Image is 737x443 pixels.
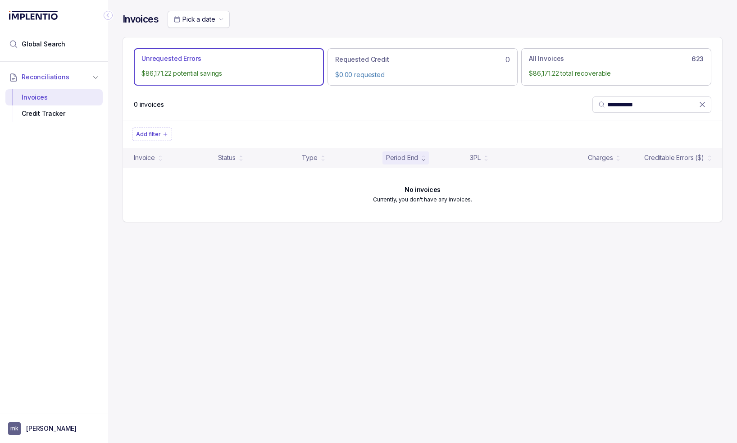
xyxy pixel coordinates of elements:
[123,13,159,26] h4: Invoices
[335,70,510,79] p: $0.00 requested
[335,55,389,64] p: Requested Credit
[529,54,564,63] p: All Invoices
[644,153,704,162] div: Creditable Errors ($)
[103,10,114,21] div: Collapse Icon
[134,100,164,109] div: Remaining page entries
[141,54,201,63] p: Unrequested Errors
[22,40,65,49] span: Global Search
[173,15,215,24] search: Date Range Picker
[5,87,103,124] div: Reconciliations
[373,195,472,204] p: Currently, you don't have any invoices.
[132,128,713,141] ul: Filter Group
[5,67,103,87] button: Reconciliations
[405,186,440,193] h6: No invoices
[182,15,215,23] span: Pick a date
[218,153,236,162] div: Status
[335,54,510,65] div: 0
[141,69,316,78] p: $86,171.22 potential savings
[134,48,711,85] ul: Action Tab Group
[13,105,96,122] div: Credit Tracker
[692,55,704,63] h6: 623
[529,69,704,78] p: $86,171.22 total recoverable
[386,153,419,162] div: Period End
[134,153,155,162] div: Invoice
[470,153,481,162] div: 3PL
[136,130,161,139] p: Add filter
[26,424,77,433] p: [PERSON_NAME]
[8,422,21,435] span: User initials
[168,11,230,28] button: Date Range Picker
[302,153,317,162] div: Type
[8,422,100,435] button: User initials[PERSON_NAME]
[13,89,96,105] div: Invoices
[22,73,69,82] span: Reconciliations
[134,100,164,109] p: 0 invoices
[588,153,613,162] div: Charges
[132,128,172,141] button: Filter Chip Add filter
